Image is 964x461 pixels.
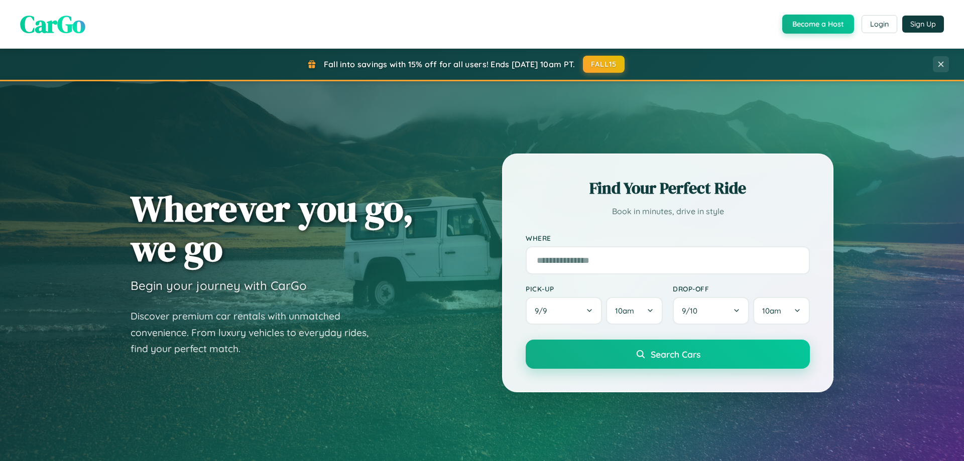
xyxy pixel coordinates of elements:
[526,204,810,219] p: Book in minutes, drive in style
[673,297,749,325] button: 9/10
[762,306,781,316] span: 10am
[20,8,85,41] span: CarGo
[615,306,634,316] span: 10am
[651,349,700,360] span: Search Cars
[583,56,625,73] button: FALL15
[782,15,854,34] button: Become a Host
[682,306,702,316] span: 9 / 10
[526,177,810,199] h2: Find Your Perfect Ride
[324,59,575,69] span: Fall into savings with 15% off for all users! Ends [DATE] 10am PT.
[862,15,897,33] button: Login
[131,189,414,268] h1: Wherever you go, we go
[526,340,810,369] button: Search Cars
[606,297,663,325] button: 10am
[673,284,810,293] label: Drop-off
[131,278,307,293] h3: Begin your journey with CarGo
[131,308,382,357] p: Discover premium car rentals with unmatched convenience. From luxury vehicles to everyday rides, ...
[526,284,663,293] label: Pick-up
[902,16,944,33] button: Sign Up
[526,234,810,242] label: Where
[535,306,552,316] span: 9 / 9
[753,297,810,325] button: 10am
[526,297,602,325] button: 9/9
